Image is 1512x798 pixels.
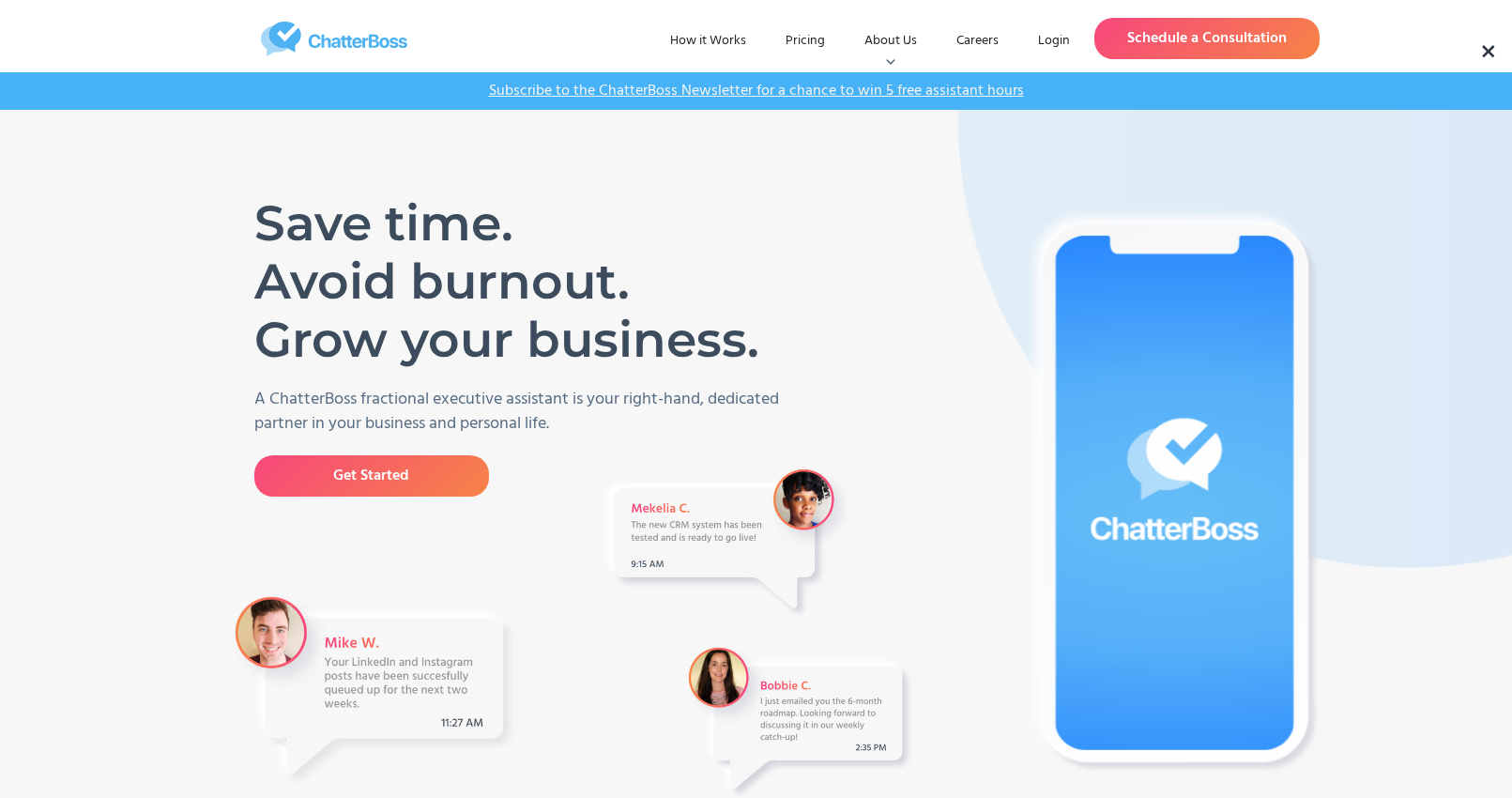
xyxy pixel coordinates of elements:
a: Subscribe to the ChatterBoss Newsletter for a chance to win 5 free assistant hours [480,82,1033,100]
div: About Us [864,32,917,51]
a: How it Works [655,24,761,58]
a: Careers [941,24,1014,58]
a: Get Started [254,455,489,497]
p: A ChatterBoss fractional executive assistant is your right-hand, dedicated partner in your busine... [254,388,803,437]
a: Pricing [771,24,840,58]
a: home [193,22,475,56]
img: A Message from VA Mekelia [599,462,857,622]
a: Schedule a Consultation [1094,18,1320,59]
a: Login [1023,24,1085,58]
img: A message from VA Mike [231,592,517,789]
div: About Us [849,24,932,58]
h1: Save time. Avoid burnout. Grow your business. [254,194,775,369]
